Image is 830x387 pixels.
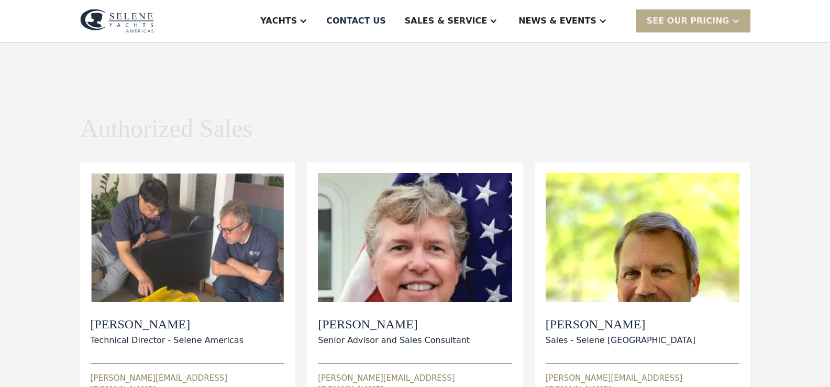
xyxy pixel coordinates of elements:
h2: [PERSON_NAME] [546,317,695,332]
div: Senior Advisor and Sales Consultant [318,334,470,347]
div: SEE Our Pricing [647,15,729,27]
div: Yachts [260,15,297,27]
div: News & EVENTS [518,15,596,27]
h2: [PERSON_NAME] [91,317,244,332]
div: Sales & Service [405,15,487,27]
div: Sales - Selene [GEOGRAPHIC_DATA] [546,334,695,347]
img: logo [80,9,154,33]
div: SEE Our Pricing [636,9,750,32]
h2: [PERSON_NAME] [318,317,470,332]
h1: Authorized Sales [80,115,252,143]
div: Technical Director - Selene Americas [91,334,244,347]
div: Contact US [326,15,386,27]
